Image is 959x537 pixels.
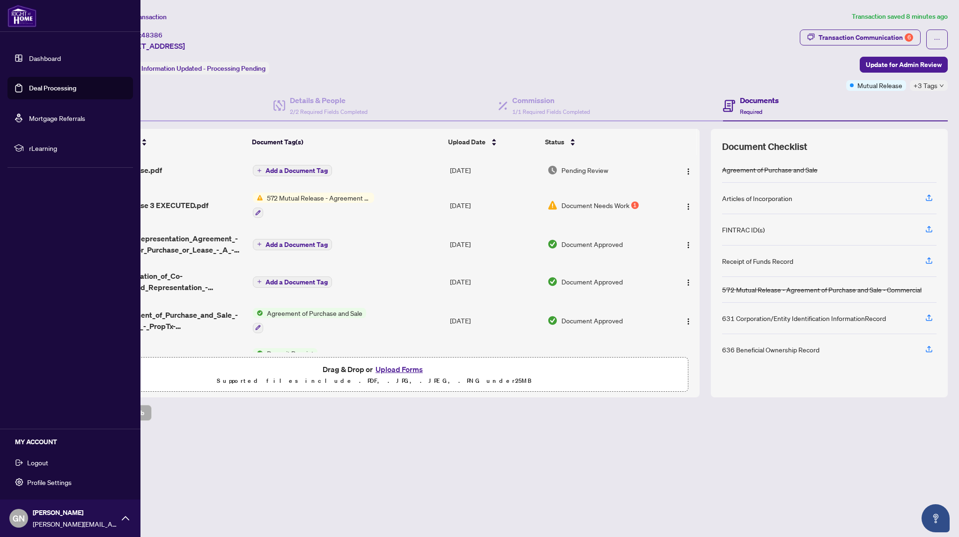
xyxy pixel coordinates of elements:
[722,256,793,266] div: Receipt of Funds Record
[263,193,374,203] span: 572 Mutual Release - Agreement of Purchase and Sale - Commercial
[681,237,696,252] button: Logo
[7,5,37,27] img: logo
[253,239,332,250] button: Add a Document Tag
[512,95,590,106] h4: Commission
[253,164,332,177] button: Add a Document Tag
[722,224,765,235] div: FINTRAC ID(s)
[905,33,913,42] div: 6
[547,165,558,175] img: Document Status
[263,308,366,318] span: Agreement of Purchase and Sale
[33,519,117,529] span: [PERSON_NAME][EMAIL_ADDRESS][DOMAIN_NAME]
[681,198,696,213] button: Logo
[27,475,72,490] span: Profile Settings
[257,168,262,173] span: plus
[7,455,133,470] button: Logout
[681,163,696,178] button: Logo
[685,318,692,325] img: Logo
[561,165,608,175] span: Pending Review
[561,239,623,249] span: Document Approved
[860,57,948,73] button: Update for Admin Review
[141,31,162,39] span: 48386
[852,11,948,22] article: Transaction saved 8 minutes ago
[91,129,248,155] th: (7) File Name
[253,193,263,203] img: Status Icon
[722,284,922,295] div: 572 Mutual Release - Agreement of Purchase and Sale - Commercial
[323,363,426,375] span: Drag & Drop or
[939,83,944,88] span: down
[800,30,921,45] button: Transaction Communication6
[446,263,544,300] td: [DATE]
[266,167,328,174] span: Add a Document Tag
[740,95,779,106] h4: Documents
[253,348,317,373] button: Status IconDeposit Receipt
[545,137,564,147] span: Status
[29,54,61,62] a: Dashboard
[722,193,792,203] div: Articles of Incorporation
[446,300,544,341] td: [DATE]
[266,241,328,248] span: Add a Document Tag
[512,108,590,115] span: 1/1 Required Fields Completed
[541,129,663,155] th: Status
[96,270,245,293] span: 320_Confirmation_of_Co-operation_and_Representation_-_Buyer_Seller_-_PropTx-[PERSON_NAME].pdf
[27,455,48,470] span: Logout
[253,308,366,333] button: Status IconAgreement of Purchase and Sale
[446,185,544,225] td: [DATE]
[681,313,696,328] button: Logo
[561,315,623,326] span: Document Approved
[141,64,266,73] span: Information Updated - Processing Pending
[857,80,902,90] span: Mutual Release
[685,241,692,249] img: Logo
[547,239,558,249] img: Document Status
[722,313,886,323] div: 631 Corporation/Entity Identification InformationRecord
[446,225,544,263] td: [DATE]
[257,279,262,284] span: plus
[253,165,332,176] button: Add a Document Tag
[722,344,819,355] div: 636 Beneficial Ownership Record
[96,309,245,332] span: 500_Agreement_of_Purchase_and_Sale_-_Commercial_-_PropTx-[PERSON_NAME].pdf
[15,437,133,447] h5: MY ACCOUNT
[444,129,541,155] th: Upload Date
[7,474,133,490] button: Profile Settings
[722,164,818,175] div: Agreement of Purchase and Sale
[96,200,208,211] span: Mutual Release 3 EXECUTED.pdf
[290,108,368,115] span: 2/2 Required Fields Completed
[116,62,269,75] div: Status:
[866,57,942,72] span: Update for Admin Review
[446,341,544,381] td: [DATE]
[681,274,696,289] button: Logo
[253,193,374,218] button: Status Icon572 Mutual Release - Agreement of Purchase and Sale - Commercial
[446,155,544,185] td: [DATE]
[117,13,167,21] span: View Transaction
[922,504,950,532] button: Open asap
[631,201,639,209] div: 1
[561,200,629,210] span: Document Needs Work
[685,168,692,175] img: Logo
[60,358,688,392] span: Drag & Drop orUpload FormsSupported files include .PDF, .JPG, .JPEG, .PNG under25MB
[116,40,185,52] span: [STREET_ADDRESS]
[290,95,368,106] h4: Details & People
[253,276,332,288] button: Add a Document Tag
[253,308,263,318] img: Status Icon
[819,30,913,45] div: Transaction Communication
[685,279,692,286] img: Logo
[257,242,262,246] span: plus
[248,129,444,155] th: Document Tag(s)
[547,276,558,287] img: Document Status
[934,36,940,43] span: ellipsis
[96,233,245,255] span: 300_Buyer_Representation_Agreement_-_Authority_for_Purchase_or_Lease_-_A_-_PropTx-[PERSON_NAME].pdf
[263,348,317,358] span: Deposit Receipt
[29,84,76,92] a: Deal Processing
[29,114,85,122] a: Mortgage Referrals
[253,276,332,288] button: Add a Document Tag
[547,200,558,210] img: Document Status
[29,143,126,153] span: rLearning
[561,276,623,287] span: Document Approved
[722,140,807,153] span: Document Checklist
[373,363,426,375] button: Upload Forms
[266,279,328,285] span: Add a Document Tag
[740,108,762,115] span: Required
[685,203,692,210] img: Logo
[547,315,558,326] img: Document Status
[66,375,682,387] p: Supported files include .PDF, .JPG, .JPEG, .PNG under 25 MB
[253,238,332,250] button: Add a Document Tag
